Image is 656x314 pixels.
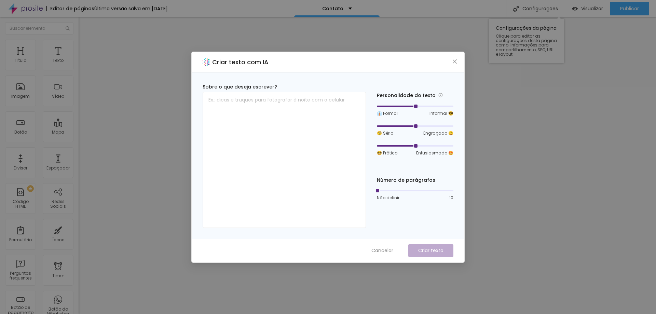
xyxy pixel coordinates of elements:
span: 👔 Formal [377,110,398,117]
div: Sobre o que deseja escrever? [203,83,366,91]
div: Imagem [11,94,30,99]
div: Redes Sociais [44,199,71,209]
div: Ícone [52,237,64,242]
button: Publicar [610,2,649,15]
div: Configurações da página [489,19,564,63]
div: Personalidade do texto [377,92,453,99]
span: Entusiasmado 🤩 [416,150,453,156]
span: 🧐 Sério [377,130,393,136]
div: Timer [52,273,64,278]
div: Editor de páginas [46,6,94,11]
button: Cancelar [365,244,400,257]
div: Mapa [52,130,64,135]
div: Formulário [9,237,32,242]
div: Botão [14,130,27,135]
h2: Criar texto com IA [212,57,269,67]
span: Informal 😎 [429,110,453,117]
div: Última versão salva em [DATE] [94,6,168,11]
div: Divisor [14,166,27,170]
p: Contato [322,6,343,11]
img: Icone [66,26,70,30]
span: close [452,59,457,64]
input: Buscar elemento [5,22,73,35]
div: Código HTML [7,199,34,209]
span: Engraçado 😄 [423,130,453,136]
span: Cancelar [371,247,393,254]
div: Perguntas frequentes [7,271,34,281]
div: Número de parágrafos [377,177,453,184]
img: view-1.svg [572,6,578,12]
span: 🤓 Prático [377,150,397,156]
button: Close [451,58,459,65]
iframe: Editor [79,17,656,314]
div: Espaçador [46,166,70,170]
div: Texto [53,58,64,63]
button: Visualizar [565,2,610,15]
span: Visualizar [581,6,603,11]
img: Icone [513,6,519,12]
button: Criar texto [408,244,453,257]
span: Não definir [377,195,399,201]
span: Publicar [620,6,639,11]
div: Título [15,58,26,63]
div: Vídeo [52,94,64,99]
span: Clique para editar as configurações desta página como: Informações para compartilhamento, SEO, UR... [496,34,557,56]
span: 10 [449,195,453,201]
